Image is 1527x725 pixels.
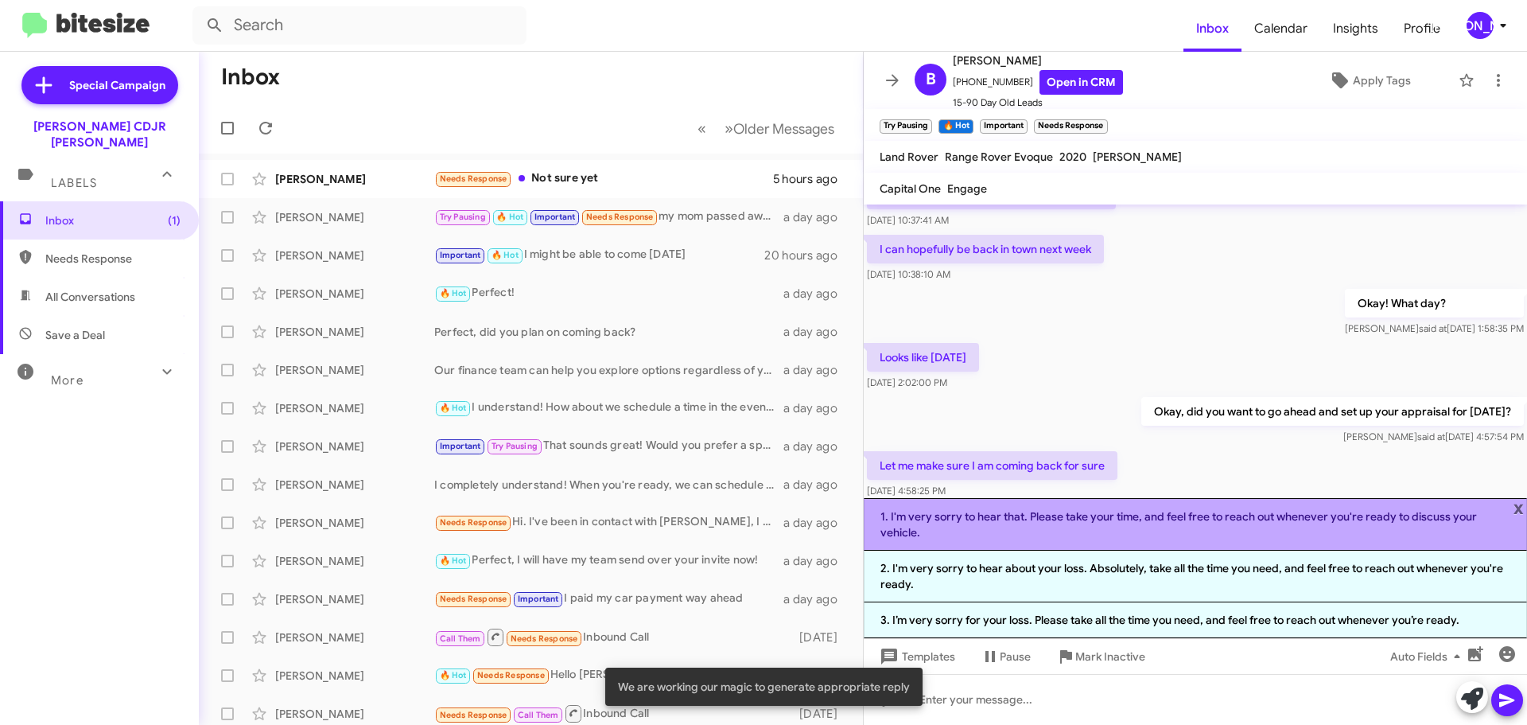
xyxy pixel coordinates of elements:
a: Profile [1391,6,1453,52]
span: Templates [876,642,955,671]
span: 🔥 Hot [440,288,467,298]
span: said at [1419,322,1447,334]
span: Call Them [518,710,559,720]
div: my mom passed away .. can I contact you after things settle down here [434,208,783,226]
button: Mark Inactive [1043,642,1158,671]
button: Pause [968,642,1043,671]
p: Okay! What day? [1345,289,1524,318]
div: [PERSON_NAME] [275,248,434,263]
li: 3. I’m very sorry for your loss. Please take all the time you need, and feel free to reach out wh... [864,602,1527,638]
span: Needs Response [440,710,507,720]
h1: Inbox [221,64,280,90]
a: Calendar [1241,6,1320,52]
span: « [697,119,706,138]
div: a day ago [783,324,850,340]
div: 5 hours ago [773,171,850,187]
div: [PERSON_NAME] [275,477,434,493]
span: Needs Response [440,594,507,604]
div: a day ago [783,362,850,378]
span: 🔥 Hot [440,403,467,413]
div: [PERSON_NAME] [275,706,434,722]
span: Inbox [1183,6,1241,52]
span: [PERSON_NAME] [DATE] 4:57:54 PM [1343,431,1524,442]
span: Try Pausing [492,441,538,451]
span: 🔥 Hot [440,555,467,566]
div: [PERSON_NAME] [275,630,434,645]
span: Important [534,212,576,222]
div: a day ago [783,477,850,493]
div: [PERSON_NAME] [275,400,434,416]
span: Needs Response [440,173,507,184]
span: [PERSON_NAME] [1093,150,1182,164]
span: Range Rover Evoque [945,150,1053,164]
span: Special Campaign [69,77,165,93]
input: Search [192,6,526,45]
div: Our finance team can help you explore options regardless of your credit score. It's best to discu... [434,362,783,378]
div: Perfect, I will have my team send over your invite now! [434,552,783,570]
small: 🔥 Hot [938,119,973,134]
button: Next [715,112,844,145]
span: [PERSON_NAME] [DATE] 1:58:35 PM [1345,322,1524,334]
div: [PERSON_NAME] [1467,12,1494,39]
span: All Conversations [45,289,135,305]
small: Important [980,119,1028,134]
span: 🔥 Hot [440,670,467,680]
div: Perfect, did you plan on coming back? [434,324,783,340]
div: [PERSON_NAME] [275,439,434,454]
span: Important [440,250,481,260]
p: Okay, did you want to go ahead and set up your appraisal for [DATE]? [1141,397,1524,426]
div: [PERSON_NAME] [275,324,434,340]
span: Apply Tags [1353,66,1411,95]
span: [PERSON_NAME] [953,51,1123,70]
span: Engage [947,181,987,196]
div: Perfect! [434,284,783,302]
span: Capital One [880,181,941,196]
span: B [926,67,936,92]
a: Special Campaign [21,66,178,104]
div: a day ago [783,209,850,225]
a: Open in CRM [1039,70,1123,95]
div: [PERSON_NAME] [275,553,434,569]
span: Needs Response [477,670,545,680]
div: 20 hours ago [764,248,850,263]
a: Insights [1320,6,1391,52]
span: [DATE] 2:02:00 PM [867,376,947,388]
span: Try Pausing [440,212,486,222]
span: Needs Response [586,212,654,222]
span: Pause [1000,642,1031,671]
div: [DATE] [791,630,850,645]
span: Save a Deal [45,327,105,343]
span: Needs Response [440,517,507,528]
span: Needs Response [45,251,181,267]
div: a day ago [783,439,850,454]
span: Labels [51,176,97,190]
button: Templates [864,642,968,671]
div: [PERSON_NAME] [275,591,434,607]
button: Apply Tags [1288,66,1451,95]
p: Let me make sure I am coming back for sure [867,451,1117,480]
span: Needs Response [511,633,578,644]
span: [DATE] 10:37:41 AM [867,214,949,226]
button: Previous [688,112,716,145]
div: a day ago [783,286,850,302]
span: Auto Fields [1390,642,1467,671]
div: Inbound Call [434,627,791,647]
div: [PERSON_NAME] [275,209,434,225]
span: [PHONE_NUMBER] [953,70,1123,95]
div: I completely understand! When you're ready, we can schedule a convenient time for you to come in.... [434,477,783,493]
span: Call Them [440,633,481,644]
span: Important [518,594,559,604]
nav: Page navigation example [689,112,844,145]
span: [DATE] 4:58:25 PM [867,485,946,497]
span: 15-90 Day Old Leads [953,95,1123,111]
span: » [725,119,733,138]
span: Older Messages [733,120,834,138]
div: I might be able to come [DATE] [434,246,764,264]
div: I paid my car payment way ahead [434,590,783,608]
span: More [51,373,84,388]
span: Mark Inactive [1075,642,1145,671]
div: I understand! How about we schedule a time in the evening or on the weekend? Please let me know w... [434,399,783,417]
